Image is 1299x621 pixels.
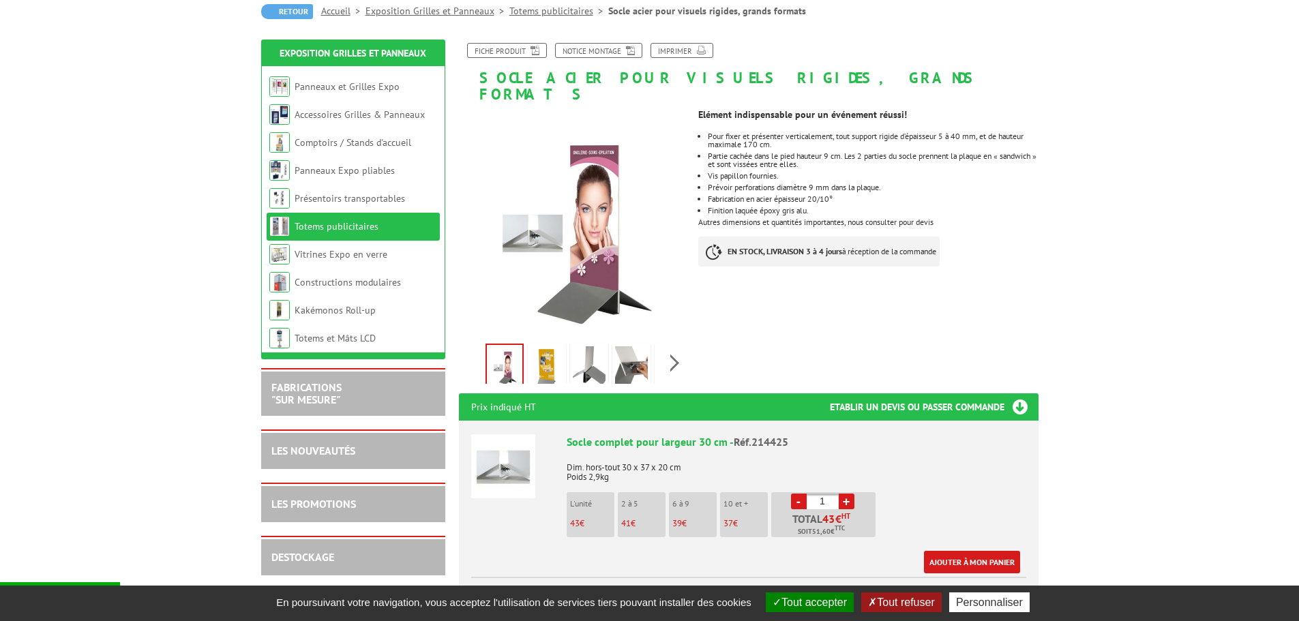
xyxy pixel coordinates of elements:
[698,102,1048,280] div: Autres dimensions et quantités importantes, nous consulter pour devis
[271,444,355,457] a: LES NOUVEAUTÉS
[723,519,768,528] p: €
[708,152,1038,168] li: Partie cachée dans le pied hauteur 9 cm. Les 2 parties du socle prennent la plaque en « sandwich ...
[570,517,580,529] span: 43
[812,526,831,537] span: 51,60
[295,248,387,260] a: Vitrines Expo en verre
[708,132,1038,149] li: Pour fixer et présenter verticalement, tout support rigide d’épaisseur 5 à 40 mm, et de hauteur m...
[487,345,522,387] img: totems_publicitaires_214425.jpg
[672,499,717,509] p: 6 à 9
[734,435,788,449] span: Réf.214425
[672,517,682,529] span: 39
[708,195,1038,203] li: Fabrication en acier épaisseur 20/10°
[791,494,807,509] a: -
[271,550,334,564] a: DESTOCKAGE
[269,300,290,320] img: Kakémonos Roll-up
[570,499,614,509] p: L'unité
[822,513,835,524] span: 43
[295,304,376,316] a: Kakémonos Roll-up
[723,517,733,529] span: 37
[657,346,690,389] img: 214425_214426_socle_complet_acier_visuels_rigides_grands_formats_3.jpg
[668,352,681,374] span: Next
[841,511,850,521] sup: HT
[621,517,631,529] span: 41
[573,346,606,389] img: 214425_214426_socle_complet_acier_visuels_rigides_grands_formats_1.jpg
[269,76,290,97] img: Panneaux et Grilles Expo
[728,246,842,256] strong: EN STOCK, LIVRAISON 3 à 4 jours
[723,499,768,509] p: 10 et +
[280,47,426,59] a: Exposition Grilles et Panneaux
[698,237,940,267] p: à réception de la commande
[608,4,806,18] li: Socle acier pour visuels rigides, grands formats
[295,276,401,288] a: Constructions modulaires
[269,104,290,125] img: Accessoires Grilles & Panneaux
[459,109,689,339] img: totems_publicitaires_214425.jpg
[708,183,1038,192] li: Prévoir perforations diamètre 9 mm dans la plaque.
[269,216,290,237] img: Totems publicitaires
[509,5,608,17] a: Totems publicitaires
[621,519,666,528] p: €
[835,524,845,532] sup: TTC
[269,244,290,264] img: Vitrines Expo en verre
[295,164,395,177] a: Panneaux Expo pliables
[672,519,717,528] p: €
[567,434,1026,450] div: Socle complet pour largeur 30 cm -
[924,551,1020,573] a: Ajouter à mon panier
[295,332,376,344] a: Totems et Mâts LCD
[570,519,614,528] p: €
[295,220,378,232] a: Totems publicitaires
[365,5,509,17] a: Exposition Grilles et Panneaux
[295,80,400,93] a: Panneaux et Grilles Expo
[830,393,1039,421] h3: Etablir un devis ou passer commande
[269,132,290,153] img: Comptoirs / Stands d'accueil
[949,592,1030,612] button: Personnaliser (fenêtre modale)
[567,453,1026,482] p: Dim. hors-tout 30 x 37 x 20 cm Poids 2,9kg
[621,499,666,509] p: 2 à 5
[798,526,845,537] span: Soit €
[615,346,648,389] img: 214425_214426_socle_complet_acier_visuels_rigides_grands_formats_2.jpg
[295,108,425,121] a: Accessoires Grilles & Panneaux
[839,494,854,509] a: +
[531,346,563,389] img: 214425_214426_socle_complet_acier_visuels_rigides_grands_formats.jpg
[651,43,713,58] a: Imprimer
[766,592,854,612] button: Tout accepter
[449,43,1049,102] h1: Socle acier pour visuels rigides, grands formats
[835,513,841,524] span: €
[775,513,876,537] p: Total
[555,43,642,58] a: Notice Montage
[269,272,290,292] img: Constructions modulaires
[467,43,547,58] a: Fiche produit
[708,207,1038,215] li: Finition laquée époxy gris alu.
[861,592,941,612] button: Tout refuser
[471,393,536,421] p: Prix indiqué HT
[269,328,290,348] img: Totems et Mâts LCD
[269,596,758,608] span: En poursuivant votre navigation, vous acceptez l'utilisation de services tiers pouvant installer ...
[321,5,365,17] a: Accueil
[271,497,356,511] a: LES PROMOTIONS
[295,136,411,149] a: Comptoirs / Stands d'accueil
[708,172,1038,180] li: Vis papillon fournies.
[295,192,405,205] a: Présentoirs transportables
[269,160,290,181] img: Panneaux Expo pliables
[271,380,342,406] a: FABRICATIONS"Sur Mesure"
[698,108,907,121] strong: Elément indispensable pour un événement réussi!
[269,188,290,209] img: Présentoirs transportables
[471,434,535,498] img: Socle complet pour largeur 30 cm
[261,4,313,19] a: Retour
